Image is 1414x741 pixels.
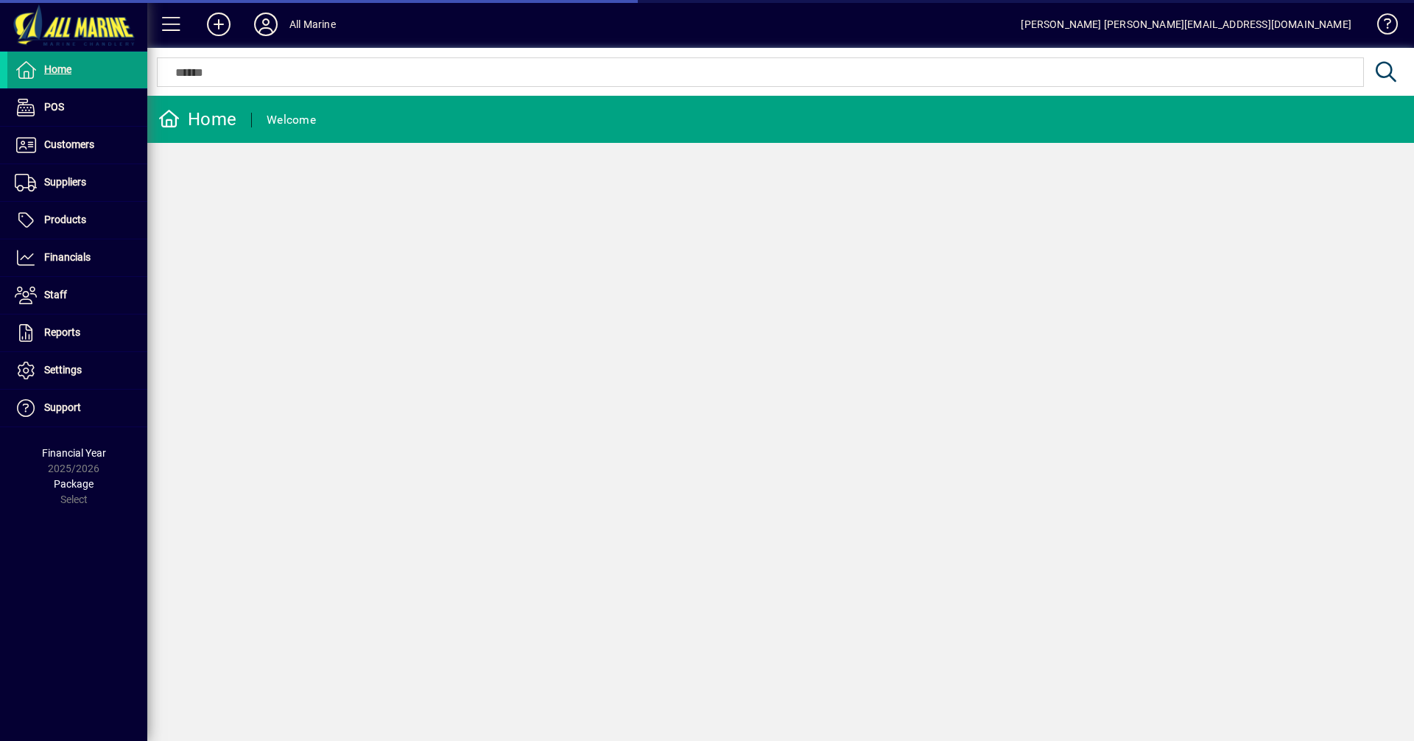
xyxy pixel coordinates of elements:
[42,447,106,459] span: Financial Year
[267,108,316,132] div: Welcome
[44,401,81,413] span: Support
[7,352,147,389] a: Settings
[44,176,86,188] span: Suppliers
[44,251,91,263] span: Financials
[44,364,82,376] span: Settings
[1366,3,1396,51] a: Knowledge Base
[44,138,94,150] span: Customers
[7,239,147,276] a: Financials
[158,108,236,131] div: Home
[195,11,242,38] button: Add
[1021,13,1351,36] div: [PERSON_NAME] [PERSON_NAME][EMAIL_ADDRESS][DOMAIN_NAME]
[44,214,86,225] span: Products
[44,326,80,338] span: Reports
[44,289,67,301] span: Staff
[44,63,71,75] span: Home
[7,164,147,201] a: Suppliers
[242,11,289,38] button: Profile
[7,202,147,239] a: Products
[7,390,147,426] a: Support
[289,13,336,36] div: All Marine
[54,478,94,490] span: Package
[7,277,147,314] a: Staff
[44,101,64,113] span: POS
[7,315,147,351] a: Reports
[7,127,147,164] a: Customers
[7,89,147,126] a: POS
